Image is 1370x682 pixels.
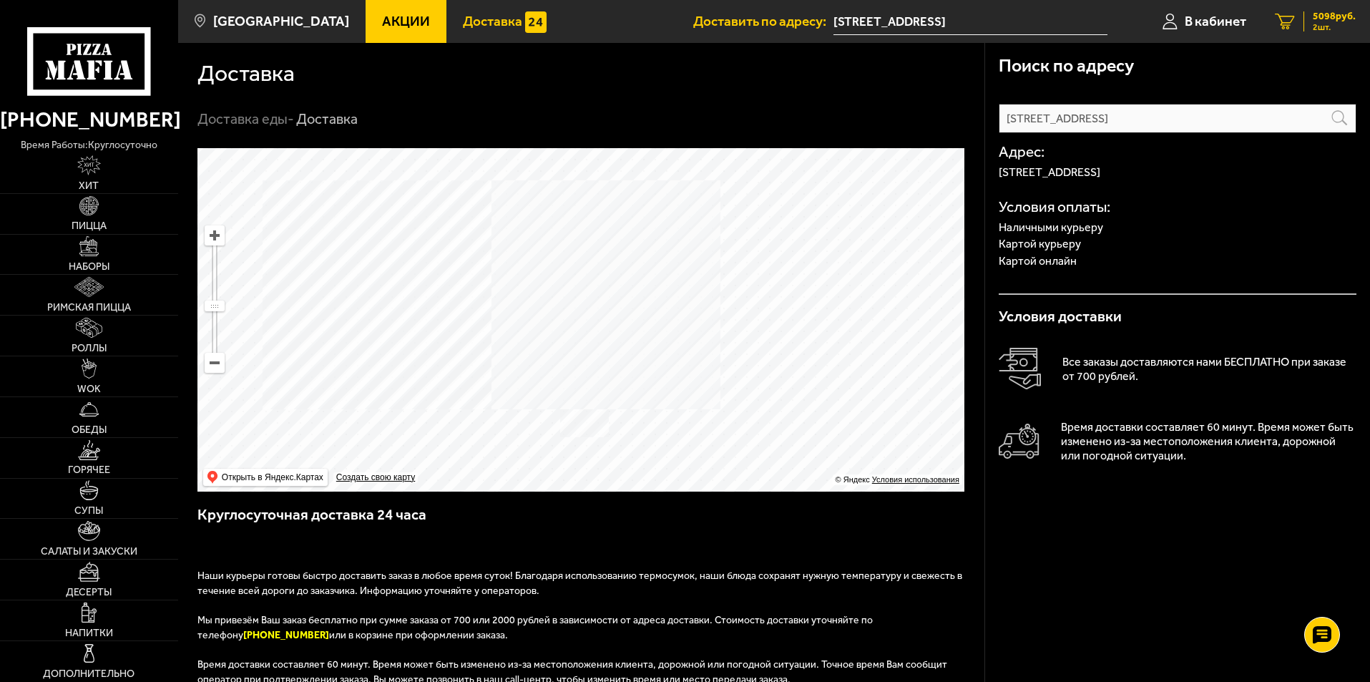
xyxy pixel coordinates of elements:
[69,262,109,272] span: Наборы
[72,344,107,354] span: Роллы
[68,465,110,475] span: Горячее
[74,506,103,516] span: Супы
[43,669,134,679] span: Дополнительно
[463,14,522,28] span: Доставка
[77,384,101,394] span: WOK
[197,570,962,597] span: Наши курьеры готовы быстро доставить заказ в любое время суток! Благодаря использованию термосумо...
[197,505,966,540] h3: Круглосуточная доставка 24 часа
[79,181,99,191] span: Хит
[1061,420,1356,463] p: Время доставки составляет 60 минут. Время может быть изменено из-за местоположения клиента, дорож...
[66,588,112,598] span: Десерты
[999,57,1134,75] h3: Поиск по адресу
[213,14,349,28] span: [GEOGRAPHIC_DATA]
[72,425,107,435] span: Обеды
[999,145,1356,160] h4: Адрес:
[47,303,131,313] span: Римская пицца
[197,614,873,641] span: Мы привезём Ваш заказ бесплатно при сумме заказа от 700 или 2000 рублей в зависимости от адреса д...
[999,222,1356,233] p: Наличными курьеру
[999,424,1039,459] img: Автомобиль доставки
[693,14,833,28] span: Доставить по адресу:
[1313,11,1356,21] span: 5098 руб.
[999,255,1356,267] p: Картой онлайн
[833,9,1107,35] input: Ваш адрес доставки
[41,547,137,557] span: Салаты и закуски
[999,167,1356,178] p: [STREET_ADDRESS]
[999,104,1356,133] input: Введите название улицы
[999,348,1041,390] img: Оплата доставки
[296,110,358,129] div: Доставка
[197,110,294,127] a: Доставка еды-
[999,309,1356,324] h3: Условия доставки
[222,469,323,486] ymaps: Открыть в Яндекс.Картах
[872,475,959,484] a: Условия использования
[203,469,328,486] ymaps: Открыть в Яндекс.Картах
[333,472,418,483] a: Создать свою карту
[999,200,1356,215] h4: Условия оплаты:
[382,14,430,28] span: Акции
[65,628,113,638] span: Напитки
[836,475,870,484] ymaps: © Яндекс
[525,11,547,33] img: 15daf4d41897b9f0e9f617042186c801.svg
[1062,355,1356,384] p: Все заказы доставляются нами БЕСПЛАТНО при заказе от 700 рублей.
[197,62,295,85] h1: Доставка
[243,629,329,641] b: [PHONE_NUMBER]
[1313,23,1356,31] span: 2 шт.
[999,238,1356,250] p: Картой курьеру
[72,221,107,231] span: Пицца
[1185,14,1246,28] span: В кабинет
